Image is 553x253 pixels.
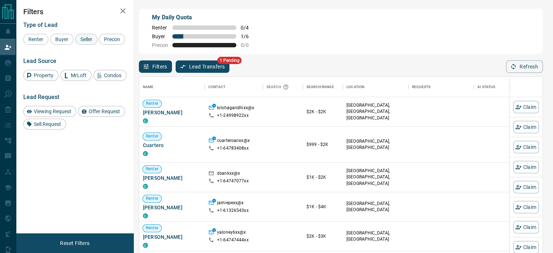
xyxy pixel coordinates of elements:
[143,151,148,156] div: condos.ca
[306,174,339,181] p: $1K - $2K
[306,141,339,148] p: $999 - $2K
[143,77,154,97] div: Name
[513,181,539,193] button: Claim
[346,77,364,97] div: Location
[143,195,161,202] span: Renter
[86,108,123,114] span: Offer Request
[346,230,405,242] p: [GEOGRAPHIC_DATA], [GEOGRAPHIC_DATA]
[306,203,339,210] p: $1K - $4K
[152,13,257,22] p: My Daily Quota
[23,7,127,16] h2: Filters
[306,108,339,115] p: $2K - $2K
[303,77,343,97] div: Search Range
[78,106,125,117] div: Offer Request
[346,201,405,213] p: [GEOGRAPHIC_DATA], [GEOGRAPHIC_DATA]
[241,25,257,31] span: 0 / 4
[217,178,249,184] p: +1- 64747077xx
[31,121,64,127] span: Sell Request
[306,233,339,240] p: $2K - $3K
[31,108,74,114] span: Viewing Request
[217,138,250,145] p: cuarteroanxx@x
[343,77,408,97] div: Location
[143,118,148,123] div: condos.ca
[506,60,543,73] button: Refresh
[143,243,148,248] div: condos.ca
[50,34,73,45] div: Buyer
[217,200,244,207] p: jamiepexx@x
[217,237,249,243] p: +1- 64747444xx
[23,58,56,64] span: Lead Source
[143,100,161,107] span: Renter
[152,25,168,31] span: Renter
[241,42,257,48] span: 0 / 0
[26,36,46,42] span: Renter
[23,34,48,45] div: Renter
[143,133,161,139] span: Renter
[60,70,92,81] div: MrLoft
[23,21,57,28] span: Type of Lead
[477,77,495,97] div: AI Status
[152,42,168,48] span: Precon
[99,34,125,45] div: Precon
[68,72,89,78] span: MrLoft
[143,109,201,116] span: [PERSON_NAME]
[513,201,539,213] button: Claim
[143,174,201,182] span: [PERSON_NAME]
[143,213,148,218] div: condos.ca
[143,225,161,231] span: Renter
[217,229,246,237] p: yaloney6xx@x
[139,77,205,97] div: Name
[408,77,474,97] div: Requests
[143,142,201,149] span: Cuartero
[346,168,405,186] p: [GEOGRAPHIC_DATA], [GEOGRAPHIC_DATA], [GEOGRAPHIC_DATA]
[241,33,257,39] span: 1 / 6
[513,221,539,233] button: Claim
[513,161,539,173] button: Claim
[23,106,76,117] div: Viewing Request
[217,105,254,112] p: krishagandhixx@x
[152,33,168,39] span: Buyer
[513,141,539,153] button: Claim
[93,70,127,81] div: Condos
[23,119,66,130] div: Sell Request
[143,166,161,172] span: Renter
[267,77,290,97] div: Search
[23,70,59,81] div: Property
[217,170,240,178] p: dsankxx@x
[143,184,148,189] div: condos.ca
[176,60,230,73] button: Lead Transfers
[53,36,71,42] span: Buyer
[75,34,97,45] div: Seller
[217,112,249,119] p: +1- 24998922xx
[513,101,539,113] button: Claim
[306,77,334,97] div: Search Range
[55,237,94,249] button: Reset Filters
[101,72,124,78] span: Condos
[412,77,430,97] div: Requests
[78,36,95,42] span: Seller
[346,138,405,151] p: [GEOGRAPHIC_DATA], [GEOGRAPHIC_DATA]
[513,121,539,133] button: Claim
[208,77,225,97] div: Contact
[217,57,242,64] span: 1 Pending
[139,60,172,73] button: Filters
[346,102,405,121] p: [GEOGRAPHIC_DATA], [GEOGRAPHIC_DATA], [GEOGRAPHIC_DATA]
[205,77,263,97] div: Contact
[101,36,123,42] span: Precon
[217,207,249,214] p: +1- 61326543xx
[23,94,59,100] span: Lead Request
[143,204,201,211] span: [PERSON_NAME]
[217,145,249,151] p: +1- 64783408xx
[143,233,201,241] span: [PERSON_NAME]
[31,72,56,78] span: Property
